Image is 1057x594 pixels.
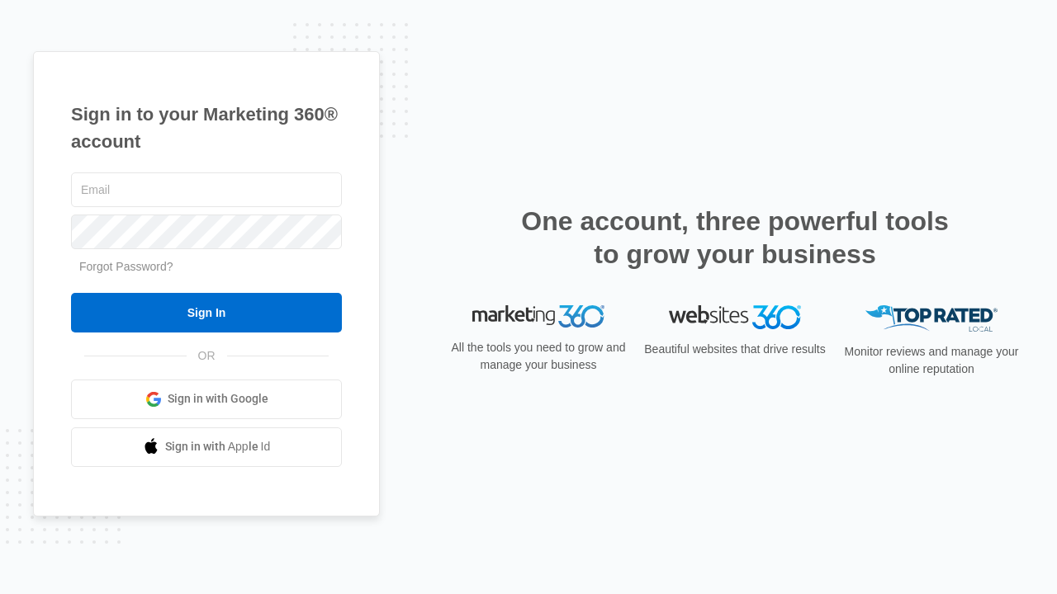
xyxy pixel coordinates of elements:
[669,305,801,329] img: Websites 360
[446,339,631,374] p: All the tools you need to grow and manage your business
[71,172,342,207] input: Email
[642,341,827,358] p: Beautiful websites that drive results
[71,379,342,419] a: Sign in with Google
[516,205,954,271] h2: One account, three powerful tools to grow your business
[187,347,227,365] span: OR
[168,390,268,408] span: Sign in with Google
[165,438,271,455] span: Sign in with Apple Id
[865,305,998,332] img: Top Rated Local
[79,260,173,273] a: Forgot Password?
[71,101,342,155] h1: Sign in to your Marketing 360® account
[71,427,342,467] a: Sign in with Apple Id
[839,343,1024,378] p: Monitor reviews and manage your online reputation
[472,305,604,328] img: Marketing 360
[71,293,342,332] input: Sign In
